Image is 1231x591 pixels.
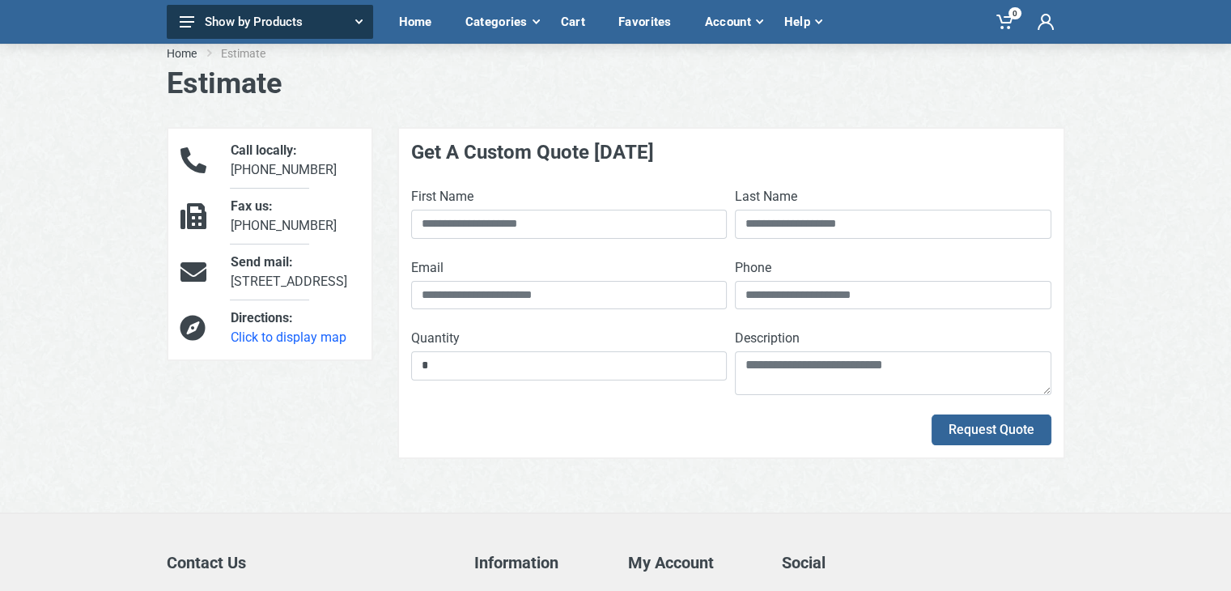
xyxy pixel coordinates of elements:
button: Request Quote [932,415,1051,445]
div: Favorites [607,5,694,39]
span: 0 [1008,7,1021,19]
div: Cart [550,5,607,39]
h5: Information [474,553,604,572]
span: Send mail: [231,254,293,270]
label: Quantity [411,329,460,348]
label: First Name [411,187,473,206]
div: Help [773,5,832,39]
li: Estimate [221,45,290,62]
span: Fax us: [231,198,273,214]
a: Click to display map [231,330,346,345]
label: Last Name [735,187,797,206]
span: Call locally: [231,142,297,158]
span: Directions: [231,310,293,325]
label: Phone [735,258,771,278]
h5: My Account [628,553,758,572]
h5: Contact Us [167,553,450,572]
h4: Get A Custom Quote [DATE] [411,141,1051,164]
div: Home [388,5,454,39]
div: [PHONE_NUMBER] [219,141,371,180]
a: Home [167,45,197,62]
div: Account [694,5,773,39]
h1: Estimate [167,66,1065,101]
label: Email [411,258,444,278]
nav: breadcrumb [167,45,1065,62]
div: Categories [454,5,550,39]
button: Show by Products [167,5,373,39]
div: [PHONE_NUMBER] [219,197,371,236]
h5: Social [782,553,1065,572]
div: [STREET_ADDRESS] [219,253,371,291]
label: Description [735,329,800,348]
